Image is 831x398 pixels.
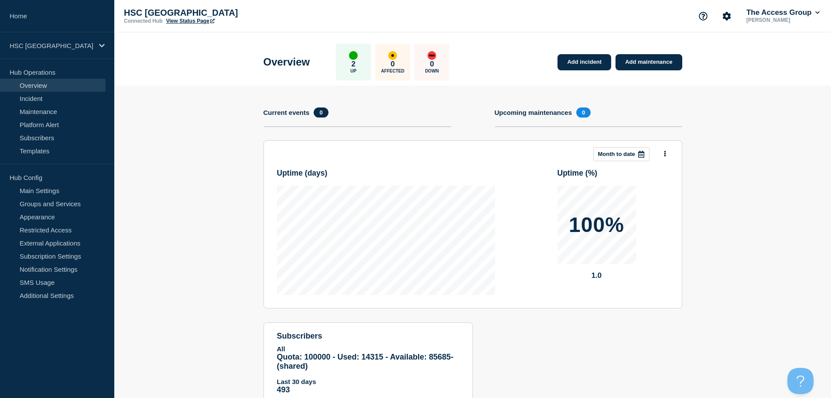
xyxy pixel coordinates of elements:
[277,169,328,178] h3: Uptime ( days )
[263,56,310,68] h1: Overview
[557,271,636,280] p: 1.0
[745,17,821,23] p: [PERSON_NAME]
[430,60,434,69] p: 0
[263,109,310,116] h4: Current events
[718,7,736,25] button: Account settings
[694,7,712,25] button: Support
[381,69,404,73] p: Affected
[277,353,454,370] span: Quota: 100000 - Used: 14315 - Available: 85685 - (shared)
[593,147,650,161] button: Month to date
[616,54,682,70] a: Add maintenance
[557,54,611,70] a: Add incident
[425,69,439,73] p: Down
[598,151,635,157] p: Month to date
[557,169,598,178] h3: Uptime ( % )
[352,60,356,69] p: 2
[277,378,459,385] p: Last 30 days
[350,69,356,73] p: Up
[427,51,436,60] div: down
[277,345,459,353] p: All
[349,51,358,60] div: up
[495,109,572,116] h4: Upcoming maintenances
[277,385,459,395] p: 493
[569,215,624,235] p: 100%
[787,368,814,394] iframe: Help Scout Beacon - Open
[166,18,215,24] a: View Status Page
[277,332,459,341] h4: subscribers
[124,8,298,18] p: HSC [GEOGRAPHIC_DATA]
[314,107,328,118] span: 0
[745,8,821,17] button: The Access Group
[10,42,93,49] p: HSC [GEOGRAPHIC_DATA]
[576,107,591,118] span: 0
[124,18,163,24] p: Connected Hub
[388,51,397,60] div: affected
[391,60,395,69] p: 0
